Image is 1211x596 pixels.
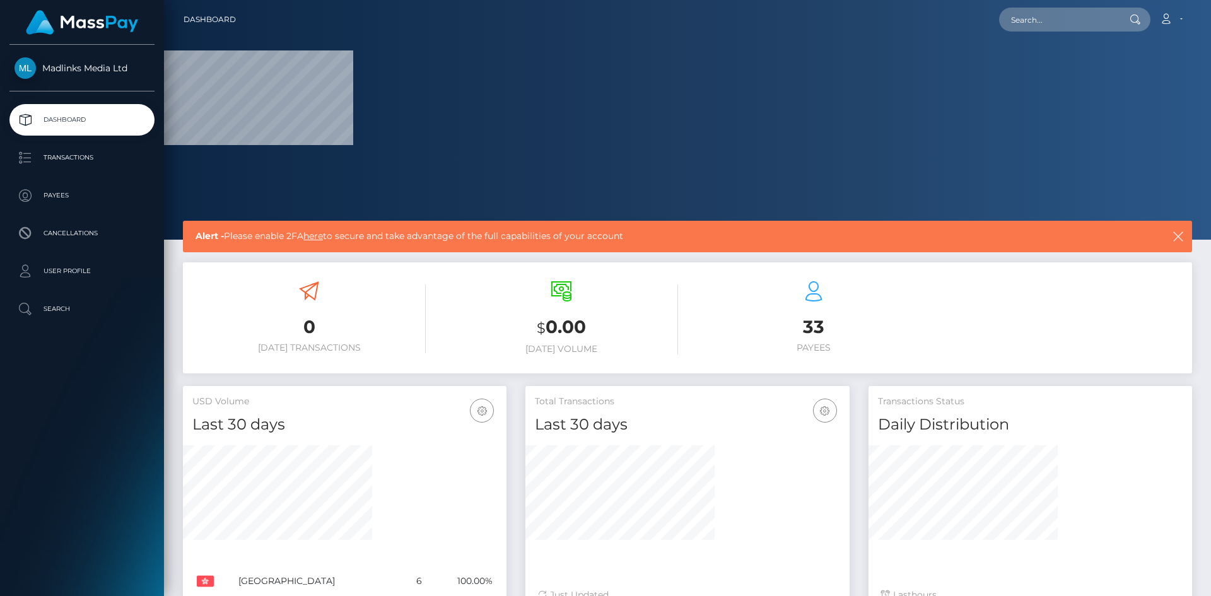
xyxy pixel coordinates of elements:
[537,319,546,337] small: $
[445,344,678,354] h6: [DATE] Volume
[697,315,930,339] h3: 33
[192,342,426,353] h6: [DATE] Transactions
[9,142,155,173] a: Transactions
[184,6,236,33] a: Dashboard
[15,57,36,79] img: Madlinks Media Ltd
[26,10,138,35] img: MassPay Logo
[9,62,155,74] span: Madlinks Media Ltd
[9,218,155,249] a: Cancellations
[15,300,149,318] p: Search
[15,262,149,281] p: User Profile
[9,293,155,325] a: Search
[535,414,840,436] h4: Last 30 days
[196,230,1071,243] span: Please enable 2FA to secure and take advantage of the full capabilities of your account
[9,255,155,287] a: User Profile
[878,395,1183,408] h5: Transactions Status
[878,414,1183,436] h4: Daily Distribution
[15,110,149,129] p: Dashboard
[15,224,149,243] p: Cancellations
[192,414,497,436] h4: Last 30 days
[445,315,678,341] h3: 0.00
[9,180,155,211] a: Payees
[15,186,149,205] p: Payees
[999,8,1118,32] input: Search...
[303,230,323,242] a: here
[697,342,930,353] h6: Payees
[192,315,426,339] h3: 0
[535,395,840,408] h5: Total Transactions
[9,104,155,136] a: Dashboard
[15,148,149,167] p: Transactions
[197,573,214,590] img: HK.png
[192,395,497,408] h5: USD Volume
[196,230,224,242] b: Alert -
